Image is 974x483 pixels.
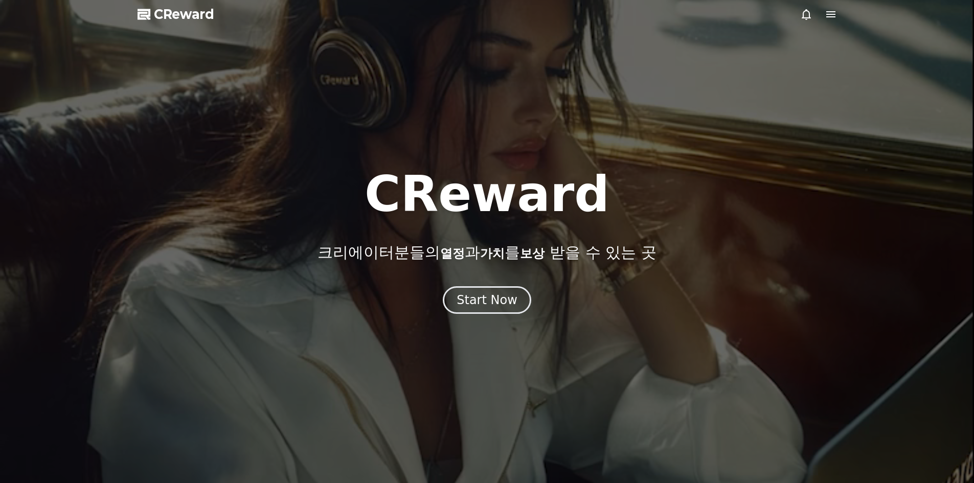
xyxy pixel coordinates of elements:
span: 보상 [520,246,545,261]
div: Start Now [457,292,517,308]
span: CReward [154,6,214,22]
span: 열정 [440,246,465,261]
a: Start Now [443,296,531,306]
p: 크리에이터분들의 과 를 받을 수 있는 곳 [318,243,656,262]
h1: CReward [365,170,609,219]
button: Start Now [443,286,531,314]
span: 가치 [480,246,505,261]
a: CReward [138,6,214,22]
